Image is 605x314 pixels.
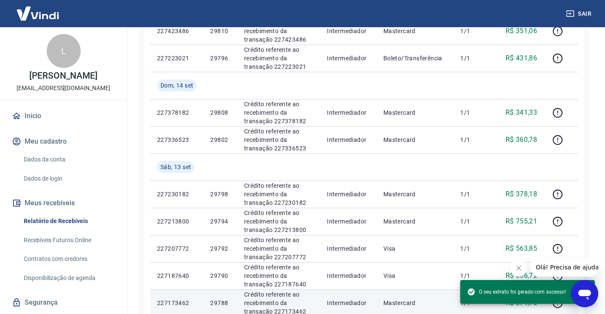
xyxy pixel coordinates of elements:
[244,263,313,289] p: Crédito referente ao recebimento da transação 227187640
[20,232,117,249] a: Recebíveis Futuros Online
[327,27,370,35] p: Intermediador
[506,216,537,226] p: R$ 755,21
[383,272,447,280] p: Visa
[17,84,110,93] p: [EMAIL_ADDRESS][DOMAIN_NAME]
[327,108,370,117] p: Intermediador
[506,26,537,36] p: R$ 351,06
[210,54,230,62] p: 29796
[157,136,197,144] p: 227336523
[383,108,447,117] p: Mastercard
[157,299,197,307] p: 227173462
[20,269,117,287] a: Disponibilização de agenda
[467,288,566,296] span: O seu extrato foi gerado com sucesso!
[460,217,485,226] p: 1/1
[564,6,595,22] button: Sair
[210,136,230,144] p: 29802
[244,127,313,153] p: Crédito referente ao recebimento da transação 227336523
[327,190,370,198] p: Intermediador
[383,299,447,307] p: Mastercard
[383,54,447,62] p: Boleto/Transferência
[510,260,527,277] iframe: Fechar mensagem
[210,27,230,35] p: 29810
[327,54,370,62] p: Intermediador
[210,244,230,253] p: 29792
[506,53,537,63] p: R$ 431,86
[506,107,537,118] p: R$ 341,33
[571,280,598,307] iframe: Botão para abrir a janela de mensagens
[383,244,447,253] p: Visa
[506,243,537,254] p: R$ 563,85
[157,244,197,253] p: 227207772
[327,272,370,280] p: Intermediador
[210,272,230,280] p: 29790
[244,236,313,261] p: Crédito referente ao recebimento da transação 227207772
[460,272,485,280] p: 1/1
[244,181,313,207] p: Crédito referente ao recebimento da transação 227230182
[383,190,447,198] p: Mastercard
[5,6,71,13] span: Olá! Precisa de ajuda?
[20,250,117,268] a: Contratos com credores
[47,34,81,68] div: L
[244,45,313,71] p: Crédito referente ao recebimento da transação 227223021
[460,27,485,35] p: 1/1
[460,54,485,62] p: 1/1
[160,81,193,90] span: Dom, 14 set
[157,27,197,35] p: 227423486
[210,190,230,198] p: 29798
[506,135,537,145] p: R$ 360,78
[20,212,117,230] a: Relatório de Recebíveis
[327,136,370,144] p: Intermediador
[157,272,197,280] p: 227187640
[29,71,97,80] p: [PERSON_NAME]
[244,209,313,234] p: Crédito referente ao recebimento da transação 227213800
[160,163,191,171] span: Sáb, 13 set
[210,217,230,226] p: 29794
[10,194,117,212] button: Meus recebíveis
[10,132,117,151] button: Meu cadastro
[383,217,447,226] p: Mastercard
[327,299,370,307] p: Intermediador
[383,136,447,144] p: Mastercard
[506,189,537,199] p: R$ 378,18
[327,217,370,226] p: Intermediador
[460,136,485,144] p: 1/1
[531,258,598,277] iframe: Mensagem da empresa
[157,54,197,62] p: 227223021
[157,108,197,117] p: 227378182
[157,217,197,226] p: 227213800
[157,190,197,198] p: 227230182
[20,170,117,187] a: Dados de login
[244,100,313,125] p: Crédito referente ao recebimento da transação 227378182
[210,299,230,307] p: 29788
[506,271,537,281] p: R$ 606,72
[20,151,117,168] a: Dados da conta
[460,244,485,253] p: 1/1
[10,0,65,26] img: Vindi
[210,108,230,117] p: 29808
[244,18,313,44] p: Crédito referente ao recebimento da transação 227423486
[10,293,117,312] a: Segurança
[460,190,485,198] p: 1/1
[10,107,117,125] a: Início
[460,108,485,117] p: 1/1
[327,244,370,253] p: Intermediador
[383,27,447,35] p: Mastercard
